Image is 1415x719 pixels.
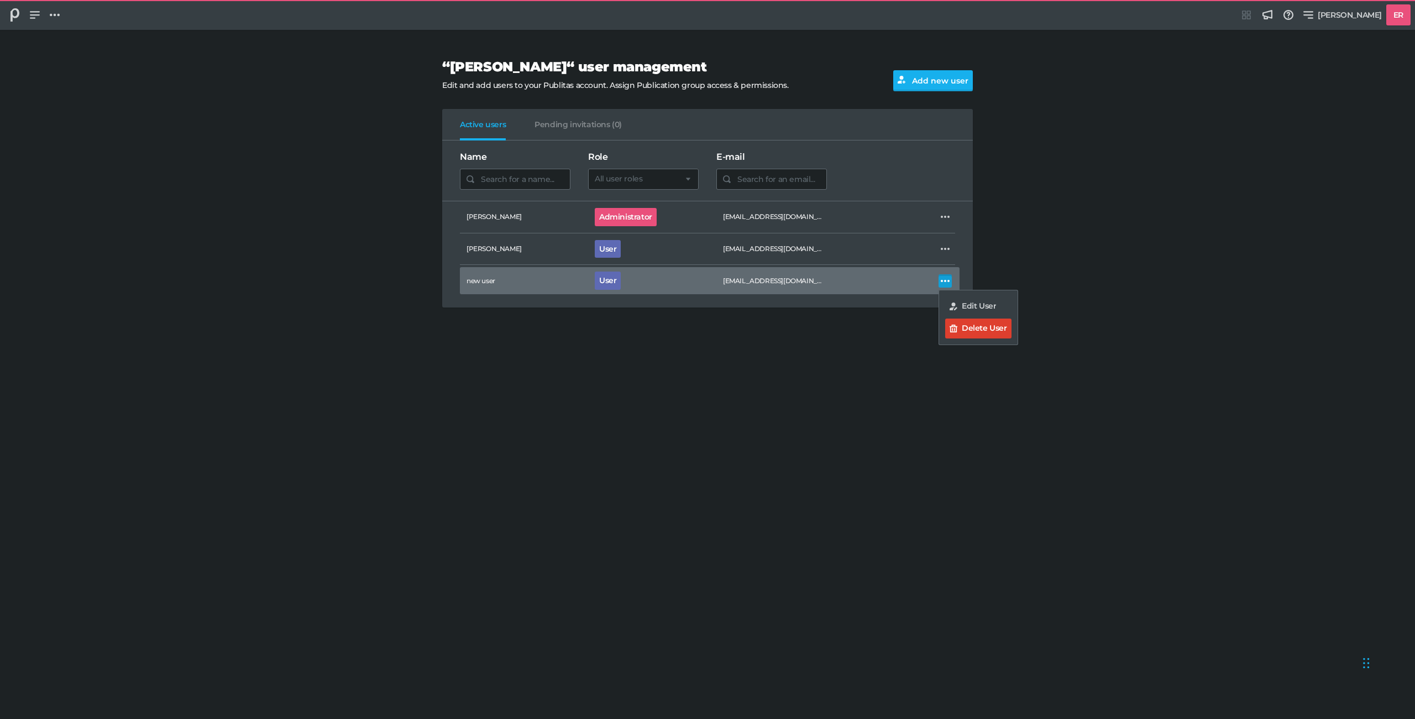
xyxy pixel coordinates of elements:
[1363,647,1370,680] div: Drag
[962,324,1007,333] h5: Delete User
[1360,635,1415,689] iframe: Chat Widget
[962,301,996,311] h5: Edit User
[945,296,1012,316] a: Edit User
